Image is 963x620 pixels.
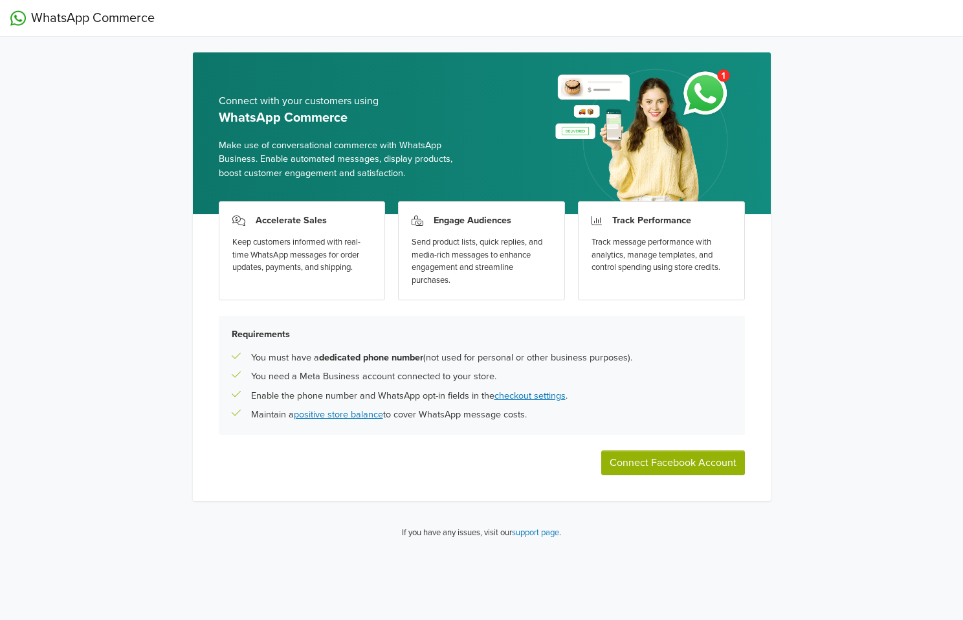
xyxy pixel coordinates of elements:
img: whatsapp_setup_banner [544,61,744,214]
button: Connect Facebook Account [601,450,745,475]
p: Enable the phone number and WhatsApp opt-in fields in the . [251,389,568,403]
a: positive store balance [294,409,383,420]
p: You must have a (not used for personal or other business purposes). [251,351,632,365]
h5: Connect with your customers using [219,95,472,107]
a: checkout settings [494,390,566,401]
h5: Requirements [232,329,732,340]
p: If you have any issues, visit our . [402,527,561,540]
img: WhatsApp [10,10,26,26]
div: Keep customers informed with real-time WhatsApp messages for order updates, payments, and shipping. [232,236,372,274]
span: WhatsApp Commerce [31,8,155,28]
h3: Engage Audiences [434,215,511,226]
div: Send product lists, quick replies, and media-rich messages to enhance engagement and streamline p... [412,236,551,287]
h5: WhatsApp Commerce [219,110,472,126]
a: support page [512,527,559,538]
p: You need a Meta Business account connected to your store. [251,370,496,384]
h3: Track Performance [612,215,691,226]
b: dedicated phone number [319,352,423,363]
span: Make use of conversational commerce with WhatsApp Business. Enable automated messages, display pr... [219,138,472,181]
p: Maintain a to cover WhatsApp message costs. [251,408,527,422]
h3: Accelerate Sales [256,215,327,226]
div: Track message performance with analytics, manage templates, and control spending using store cred... [592,236,731,274]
